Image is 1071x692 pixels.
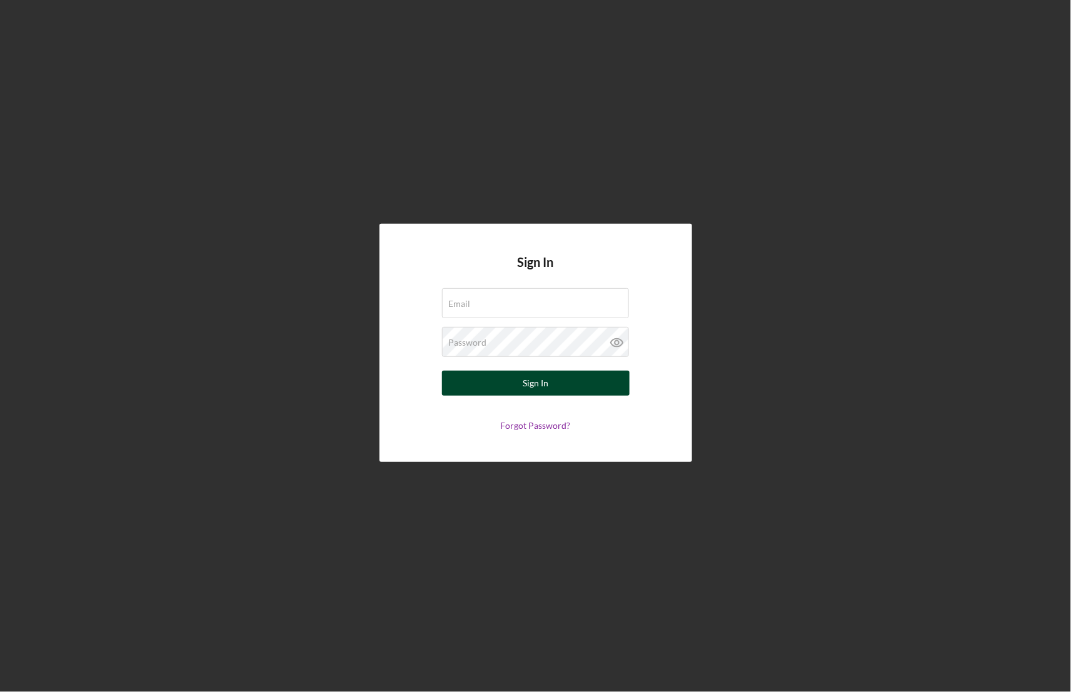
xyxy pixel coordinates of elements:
label: Email [449,299,471,309]
a: Forgot Password? [501,420,571,431]
button: Sign In [442,371,630,396]
div: Sign In [523,371,548,396]
h4: Sign In [518,255,554,288]
label: Password [449,338,487,348]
